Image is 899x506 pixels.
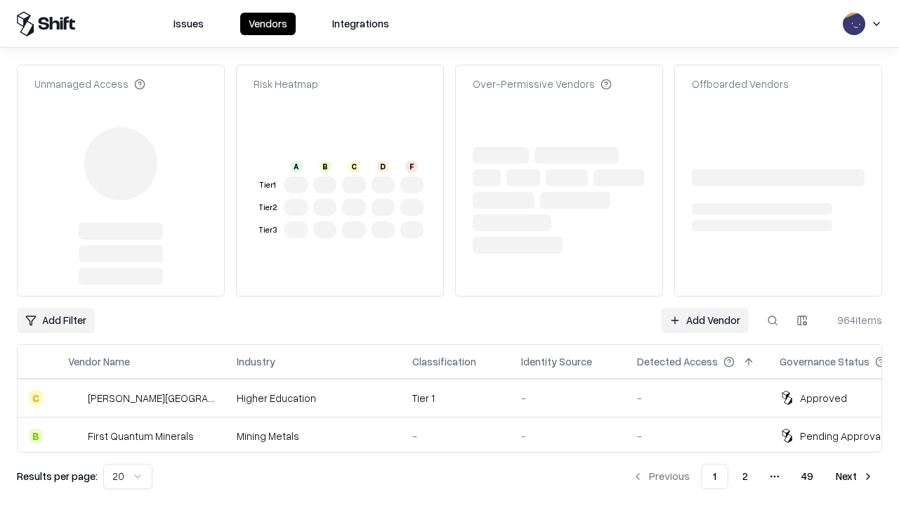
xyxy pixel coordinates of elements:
[412,429,499,443] div: -
[88,429,194,443] div: First Quantum Minerals
[256,202,279,214] div: Tier 2
[165,13,212,35] button: Issues
[624,464,882,489] nav: pagination
[800,429,883,443] div: Pending Approval
[637,429,757,443] div: -
[637,354,718,369] div: Detected Access
[800,391,847,406] div: Approved
[637,391,757,406] div: -
[377,161,388,172] div: D
[826,313,882,327] div: 964 items
[34,77,145,91] div: Unmanaged Access
[348,161,360,172] div: C
[237,354,275,369] div: Industry
[521,391,615,406] div: -
[320,161,331,172] div: B
[790,464,825,489] button: 49
[237,391,390,406] div: Higher Education
[88,391,214,406] div: [PERSON_NAME][GEOGRAPHIC_DATA]
[661,308,749,333] a: Add Vendor
[68,429,82,443] img: First Quantum Minerals
[827,464,882,489] button: Next
[324,13,398,35] button: Integrations
[29,391,43,405] div: C
[780,354,870,369] div: Governance Status
[701,464,728,489] button: 1
[521,429,615,443] div: -
[240,13,296,35] button: Vendors
[412,354,476,369] div: Classification
[731,464,759,489] button: 2
[17,308,95,333] button: Add Filter
[291,161,302,172] div: A
[692,77,789,91] div: Offboarded Vendors
[68,391,82,405] img: Reichman University
[521,354,592,369] div: Identity Source
[412,391,499,406] div: Tier 1
[29,429,43,443] div: B
[17,469,98,484] p: Results per page:
[473,77,612,91] div: Over-Permissive Vendors
[256,224,279,236] div: Tier 3
[406,161,417,172] div: F
[254,77,318,91] div: Risk Heatmap
[256,179,279,191] div: Tier 1
[237,429,390,443] div: Mining Metals
[68,354,130,369] div: Vendor Name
